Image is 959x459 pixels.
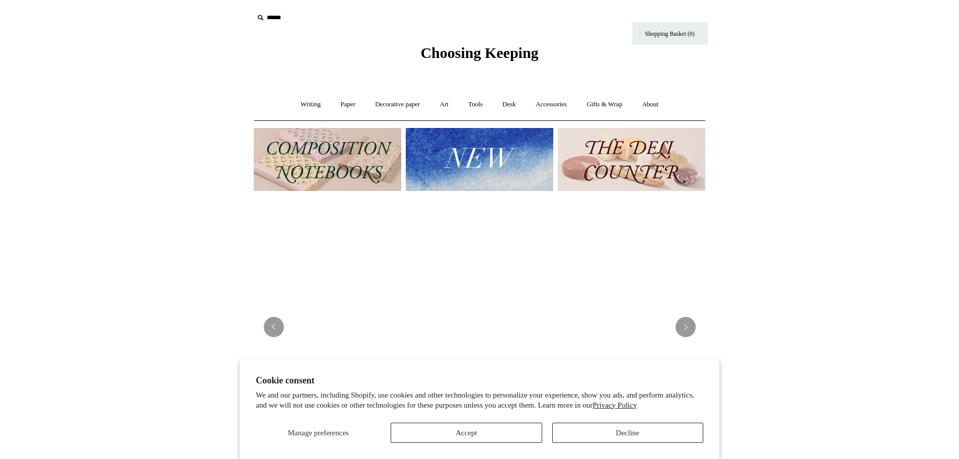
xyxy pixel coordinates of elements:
[676,317,696,337] button: Next
[264,317,284,337] button: Previous
[254,128,401,191] img: 202302 Composition ledgers.jpg__PID:69722ee6-fa44-49dd-a067-31375e5d54ec
[256,390,703,410] p: We and our partners, including Shopify, use cookies and other technologies to personalize your ex...
[593,401,637,409] a: Privacy Policy
[459,91,492,118] a: Tools
[288,429,349,437] span: Manage preferences
[331,91,364,118] a: Paper
[366,91,429,118] a: Decorative paper
[558,128,705,191] img: The Deli Counter
[632,22,708,45] a: Shopping Basket (0)
[633,91,668,118] a: About
[552,423,703,443] button: Decline
[391,423,542,443] button: Accept
[256,423,381,443] button: Manage preferences
[256,375,703,386] h2: Cookie consent
[577,91,631,118] a: Gifts & Wrap
[406,128,553,191] img: New.jpg__PID:f73bdf93-380a-4a35-bcfe-7823039498e1
[254,201,706,453] img: USA PSA .jpg__PID:33428022-6587-48b7-8b57-d7eefc91f15a
[420,52,538,59] a: Choosing Keeping
[291,91,330,118] a: Writing
[431,91,458,118] a: Art
[420,44,538,61] span: Choosing Keeping
[493,91,525,118] a: Desk
[527,91,576,118] a: Accessories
